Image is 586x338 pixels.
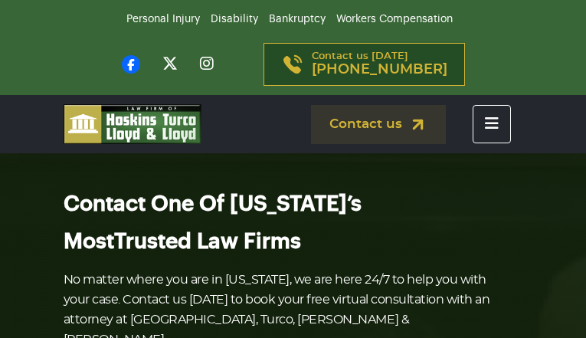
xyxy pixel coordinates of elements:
a: Contact us [311,105,446,144]
img: logo [64,104,201,144]
a: Contact us [DATE][PHONE_NUMBER] [264,43,465,86]
a: Bankruptcy [269,14,326,25]
p: Contact us [DATE] [312,51,447,77]
span: [PHONE_NUMBER] [312,62,447,77]
span: Most [64,231,114,252]
span: Trusted Law Firms [114,231,301,252]
span: Contact One Of [US_STATE]’s [64,193,362,215]
a: Personal Injury [126,14,200,25]
button: Toggle navigation [473,105,511,143]
a: Disability [211,14,258,25]
a: Workers Compensation [336,14,453,25]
